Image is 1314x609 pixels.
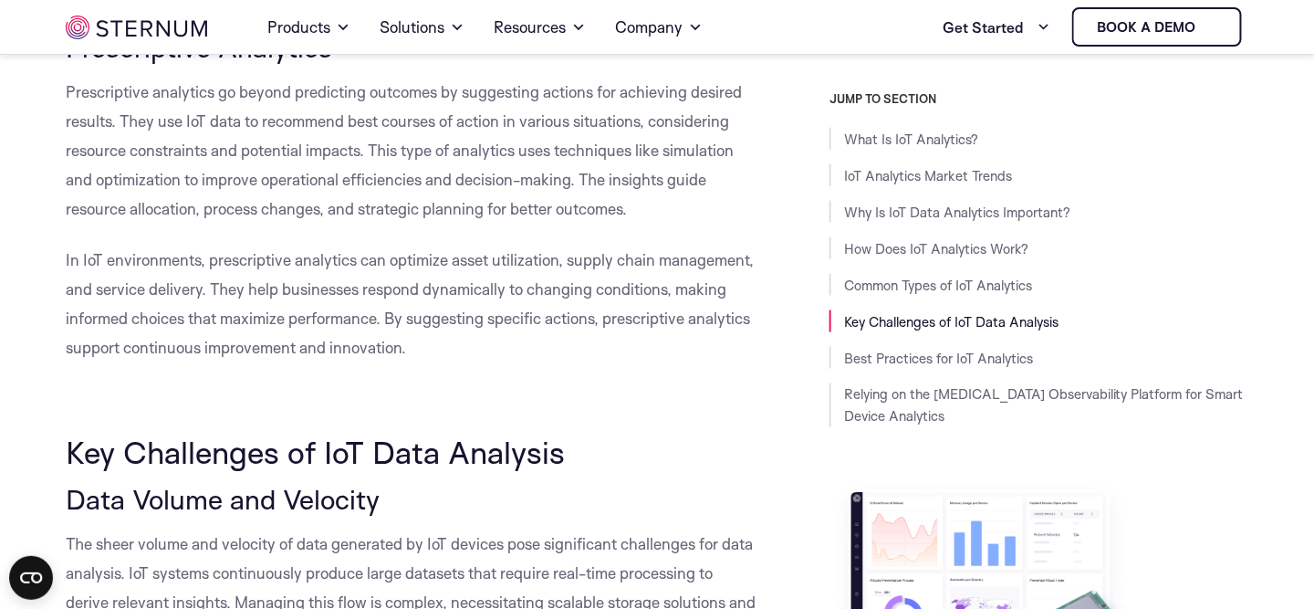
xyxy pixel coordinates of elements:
[495,2,587,53] a: Resources
[844,277,1032,294] a: Common Types of IoT Analytics
[268,2,351,53] a: Products
[66,82,742,218] span: Prescriptive analytics go beyond predicting outcomes by suggesting actions for achieving desired ...
[9,556,53,600] button: Open CMP widget
[844,350,1033,367] a: Best Practices for IoT Analytics
[829,91,1248,106] h3: JUMP TO SECTION
[844,313,1058,331] a: Key Challenges of IoT Data Analysis
[616,2,704,53] a: Company
[844,386,1244,425] a: Relying on the [MEDICAL_DATA] Observability Platform for Smart Device Analytics
[844,167,1012,184] a: IoT Analytics Market Trends
[381,2,465,53] a: Solutions
[66,483,380,517] span: Data Volume and Velocity
[66,250,754,357] span: In IoT environments, prescriptive analytics can optimize asset utilization, supply chain manageme...
[844,240,1028,257] a: How Does IoT Analytics Work?
[844,204,1070,221] a: Why Is IoT Data Analytics Important?
[66,16,207,39] img: sternum iot
[1203,20,1217,35] img: sternum iot
[943,9,1050,46] a: Get Started
[844,131,978,148] a: What Is IoT Analytics?
[1072,7,1242,47] a: Book a demo
[66,434,565,472] span: Key Challenges of IoT Data Analysis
